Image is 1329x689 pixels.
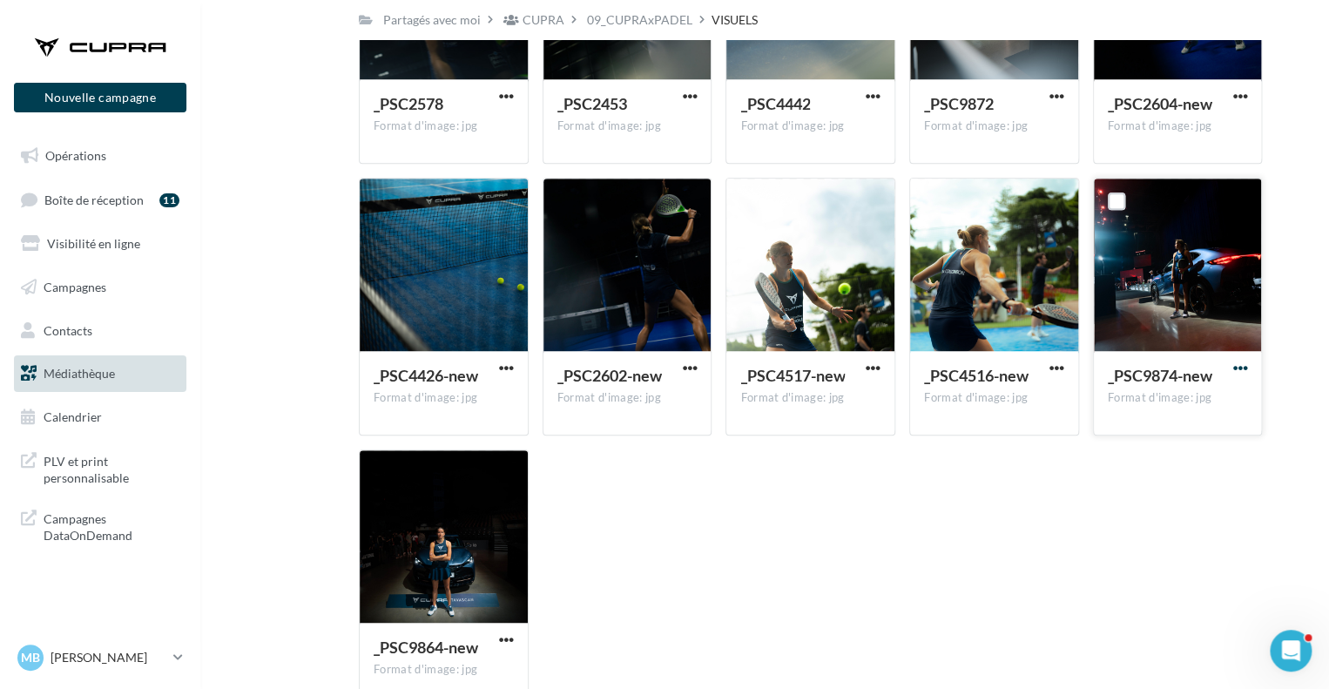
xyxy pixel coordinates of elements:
[924,366,1029,385] span: _PSC4516-new
[557,94,627,113] span: _PSC2453
[383,11,481,29] div: Partagés avec moi
[1108,94,1212,113] span: _PSC2604-new
[10,442,190,494] a: PLV et print personnalisable
[10,226,190,262] a: Visibilité en ligne
[10,269,190,306] a: Campagnes
[587,11,692,29] div: 09_CUPRAxPADEL
[374,638,478,657] span: _PSC9864-new
[44,409,102,424] span: Calendrier
[712,11,758,29] div: VISUELS
[14,83,186,112] button: Nouvelle campagne
[10,399,190,436] a: Calendrier
[10,313,190,349] a: Contacts
[374,94,443,113] span: _PSC2578
[51,649,166,666] p: [PERSON_NAME]
[21,649,40,666] span: MB
[924,94,994,113] span: _PSC9872
[44,507,179,544] span: Campagnes DataOnDemand
[1108,366,1212,385] span: _PSC9874-new
[374,366,478,385] span: _PSC4426-new
[159,193,179,207] div: 11
[10,355,190,392] a: Médiathèque
[924,390,1064,406] div: Format d'image: jpg
[1108,390,1248,406] div: Format d'image: jpg
[1270,630,1312,672] iframe: Intercom live chat
[557,390,698,406] div: Format d'image: jpg
[10,500,190,551] a: Campagnes DataOnDemand
[374,390,514,406] div: Format d'image: jpg
[44,192,144,206] span: Boîte de réception
[44,366,115,381] span: Médiathèque
[740,94,810,113] span: _PSC4442
[740,118,880,134] div: Format d'image: jpg
[10,181,190,219] a: Boîte de réception11
[44,280,106,294] span: Campagnes
[14,641,186,674] a: MB [PERSON_NAME]
[44,322,92,337] span: Contacts
[557,366,662,385] span: _PSC2602-new
[740,390,880,406] div: Format d'image: jpg
[45,148,106,163] span: Opérations
[740,366,845,385] span: _PSC4517-new
[924,118,1064,134] div: Format d'image: jpg
[557,118,698,134] div: Format d'image: jpg
[374,118,514,134] div: Format d'image: jpg
[47,236,140,251] span: Visibilité en ligne
[44,449,179,487] span: PLV et print personnalisable
[523,11,564,29] div: CUPRA
[374,662,514,678] div: Format d'image: jpg
[1108,118,1248,134] div: Format d'image: jpg
[10,138,190,174] a: Opérations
